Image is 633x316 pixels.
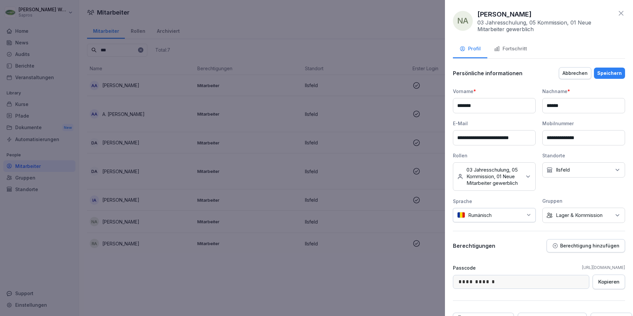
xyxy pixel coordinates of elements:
[542,88,625,95] div: Nachname
[457,212,465,218] img: ro.svg
[453,88,536,95] div: Vorname
[597,70,622,77] div: Speichern
[594,68,625,79] button: Speichern
[556,212,603,219] p: Lager & Kommission
[542,120,625,127] div: Mobilnummer
[547,239,625,252] button: Berechtigung hinzufügen
[453,120,536,127] div: E-Mail
[477,19,614,32] p: 03 Jahresschulung, 05 Kommission, 01 Neue Mitarbeiter gewerblich
[453,70,522,77] p: Persönliche informationen
[560,243,619,248] p: Berechtigung hinzufügen
[562,70,588,77] div: Abbrechen
[487,40,534,58] button: Fortschritt
[453,11,473,31] div: NA
[542,197,625,204] div: Gruppen
[453,208,536,222] div: Rumänisch
[460,45,481,53] div: Profil
[582,265,625,271] a: [URL][DOMAIN_NAME]
[598,278,619,286] div: Kopieren
[477,9,532,19] p: [PERSON_NAME]
[494,45,527,53] div: Fortschritt
[453,264,476,271] p: Passcode
[453,152,536,159] div: Rollen
[556,167,570,173] p: Ilsfeld
[542,152,625,159] div: Standorte
[453,198,536,205] div: Sprache
[559,67,591,79] button: Abbrechen
[593,275,625,289] button: Kopieren
[453,242,495,249] p: Berechtigungen
[453,40,487,58] button: Profil
[466,167,521,186] p: 03 Jahresschulung, 05 Kommission, 01 Neue Mitarbeiter gewerblich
